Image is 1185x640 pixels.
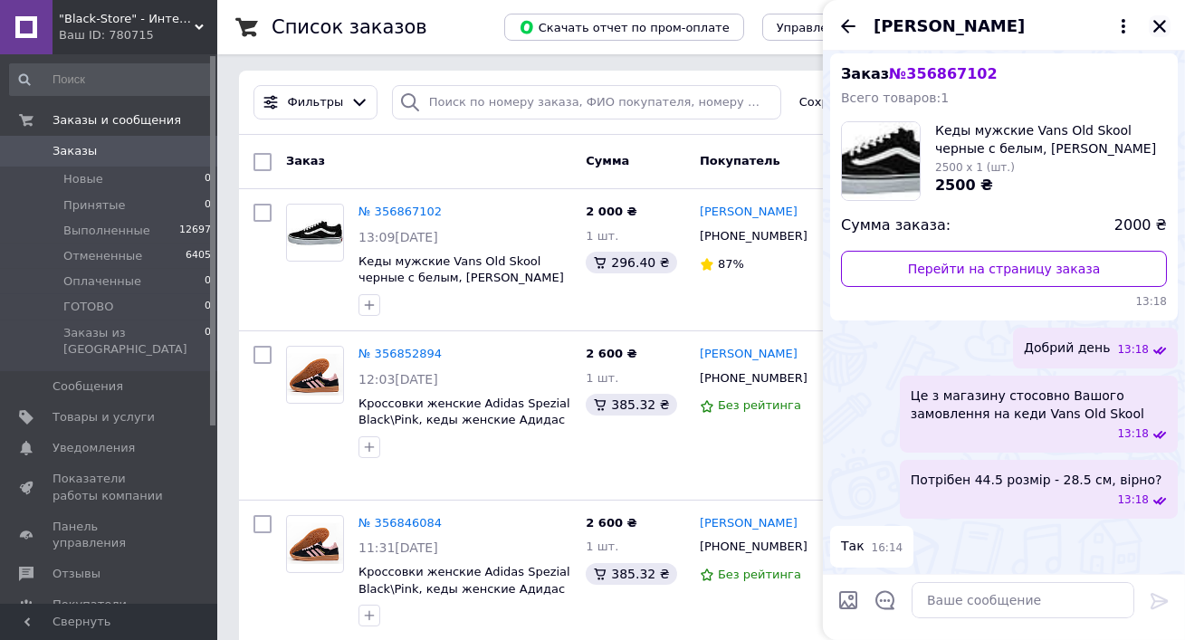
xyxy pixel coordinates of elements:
[718,398,801,412] span: Без рейтинга
[205,325,211,358] span: 0
[9,63,213,96] input: Поиск
[777,21,919,34] span: Управление статусами
[586,347,636,360] span: 2 600 ₴
[358,516,442,530] a: № 356846084
[586,540,618,553] span: 1 шт.
[935,121,1167,158] span: Кеды мужские Vans Old Skool черные с белым, [PERSON_NAME] Скул натуральная замша, текстиль. 44.5-...
[358,230,438,244] span: 13:09[DATE]
[842,122,920,200] img: 6036505773_w100_h100_kedy-muzhskie-vans.jpg
[63,223,150,239] span: Выполненные
[392,85,782,120] input: Поиск по номеру заказа, ФИО покупателя, номеру телефона, Email, номеру накладной
[586,252,676,273] div: 296.40 ₴
[1149,15,1171,37] button: Закрыть
[53,112,181,129] span: Заказы и сообщения
[874,14,1025,38] span: [PERSON_NAME]
[799,94,947,111] span: Сохраненные фильтры:
[53,440,135,456] span: Уведомления
[53,566,100,582] span: Отзывы
[700,346,798,363] a: [PERSON_NAME]
[286,515,344,573] a: Фото товару
[53,409,155,425] span: Товары и услуги
[205,171,211,187] span: 0
[911,387,1167,423] span: Це з магазину стосовно Вашого замовлення на кеди Vans Old Skool
[63,197,126,214] span: Принятые
[63,273,141,290] span: Оплаченные
[700,371,808,385] span: [PHONE_NUMBER]
[287,523,343,564] img: Фото товару
[63,325,205,358] span: Заказы из [GEOGRAPHIC_DATA]
[63,171,103,187] span: Новые
[358,396,570,444] a: Кроссовки женские Adidas Spezial Black\Pink, кеды женские Адидас Спешл, код KD-14782 37-23.5 см
[1024,339,1110,358] span: Добрий день
[586,205,636,218] span: 2 000 ₴
[889,65,997,82] span: № 356867102
[63,248,142,264] span: Отмененные
[911,471,1162,489] span: Потрібен 44.5 розмір - 28.5 см, вірно?
[1117,492,1149,508] span: 13:18 12.08.2025
[841,537,865,556] span: Так
[586,516,636,530] span: 2 600 ₴
[286,154,325,167] span: Заказ
[586,229,618,243] span: 1 шт.
[841,251,1167,287] a: Перейти на страницу заказа
[700,229,808,243] span: [PHONE_NUMBER]
[841,65,998,82] span: Заказ
[700,154,780,167] span: Покупатель
[287,354,343,395] img: Фото товару
[205,273,211,290] span: 0
[935,177,993,194] span: 2500 ₴
[837,15,859,37] button: Назад
[718,568,801,581] span: Без рейтинга
[935,161,1015,174] span: 2500 x 1 (шт.)
[504,14,744,41] button: Скачать отчет по пром-оплате
[286,346,344,404] a: Фото товару
[519,19,730,35] span: Скачать отчет по пром-оплате
[1117,342,1149,358] span: 13:18 12.08.2025
[286,204,344,262] a: Фото товару
[586,371,618,385] span: 1 шт.
[59,11,195,27] span: "Black-Store" - Интернет-магазин
[358,254,564,319] a: Кеды мужские Vans Old Skool черные с белым, [PERSON_NAME] Скул натуральная замша, текстиль. 44.5-...
[59,27,217,43] div: Ваш ID: 780715
[841,91,949,105] span: Всего товаров: 1
[53,597,127,613] span: Покупатели
[1117,426,1149,442] span: 13:18 12.08.2025
[358,565,570,612] a: Кроссовки женские Adidas Spezial Black\Pink, кеды женские Адидас Спешл, код KD-14782
[874,14,1134,38] button: [PERSON_NAME]
[53,519,167,551] span: Панель управления
[700,540,808,553] span: [PHONE_NUMBER]
[841,215,951,236] span: Сумма заказа:
[874,588,897,612] button: Открыть шаблоны ответов
[358,540,438,555] span: 11:31[DATE]
[718,257,744,271] span: 87%
[586,394,676,416] div: 385.32 ₴
[586,563,676,585] div: 385.32 ₴
[700,515,798,532] a: [PERSON_NAME]
[700,204,798,221] a: [PERSON_NAME]
[63,299,114,315] span: ГОТОВО
[841,294,1167,310] span: 13:18 12.08.2025
[179,223,211,239] span: 12697
[53,143,97,159] span: Заказы
[288,94,344,111] span: Фильтры
[1114,215,1167,236] span: 2000 ₴
[272,16,427,38] h1: Список заказов
[53,378,123,395] span: Сообщения
[586,154,629,167] span: Сумма
[287,219,343,247] img: Фото товару
[186,248,211,264] span: 6405
[205,197,211,214] span: 0
[358,372,438,387] span: 12:03[DATE]
[53,471,167,503] span: Показатели работы компании
[872,540,903,556] span: 16:14 12.08.2025
[205,299,211,315] span: 0
[358,205,442,218] a: № 356867102
[358,347,442,360] a: № 356852894
[762,14,933,41] button: Управление статусами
